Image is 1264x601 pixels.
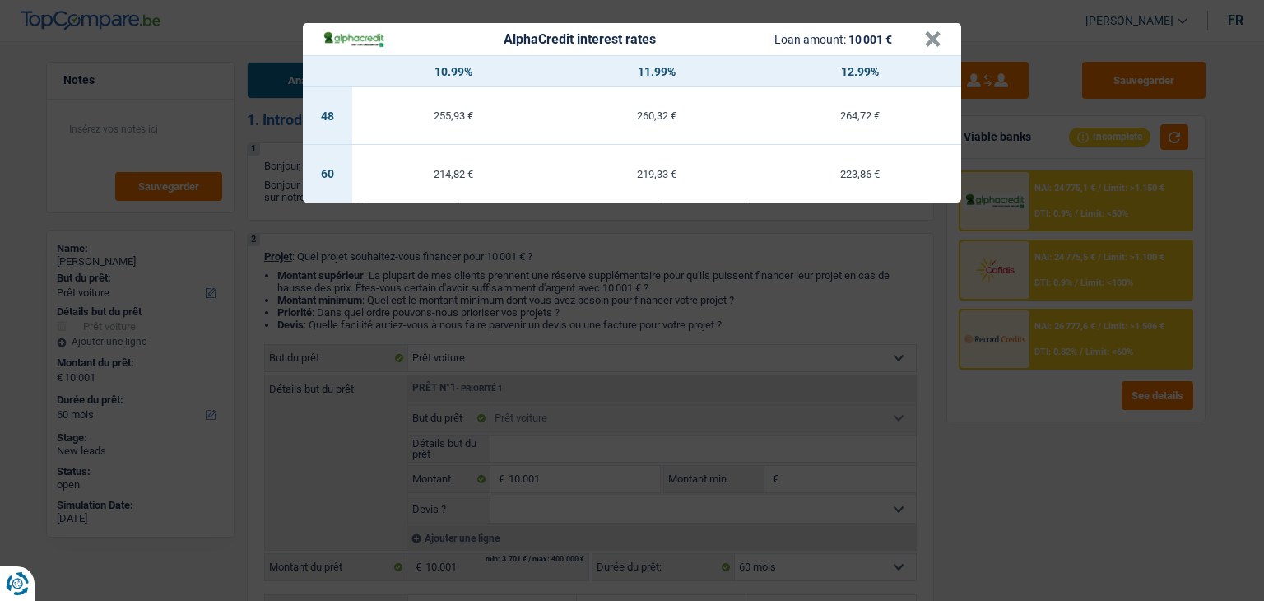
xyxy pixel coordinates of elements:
[924,31,941,48] button: ×
[758,56,961,87] th: 12.99%
[758,169,961,179] div: 223,86 €
[303,87,352,145] td: 48
[504,33,656,46] div: AlphaCredit interest rates
[758,110,961,121] div: 264,72 €
[303,145,352,203] td: 60
[352,56,555,87] th: 10.99%
[848,33,892,46] span: 10 001 €
[323,30,385,49] img: AlphaCredit
[774,33,846,46] span: Loan amount:
[555,169,759,179] div: 219,33 €
[555,56,759,87] th: 11.99%
[352,169,555,179] div: 214,82 €
[555,110,759,121] div: 260,32 €
[352,110,555,121] div: 255,93 €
